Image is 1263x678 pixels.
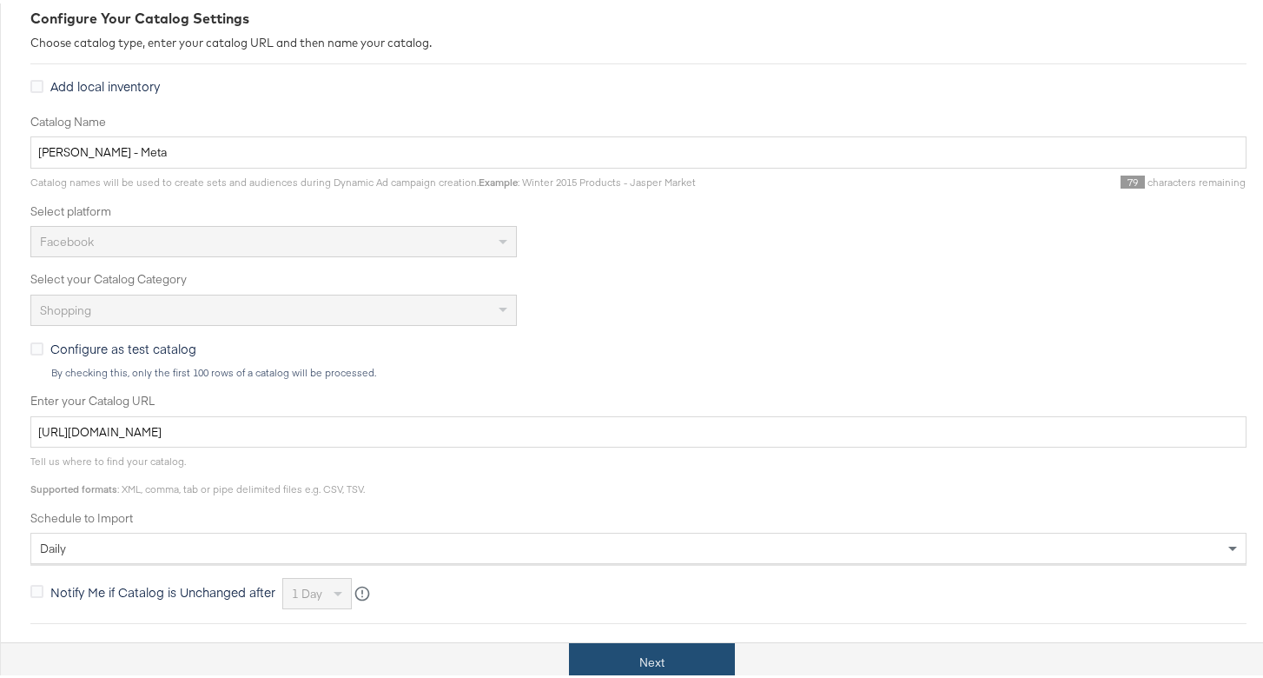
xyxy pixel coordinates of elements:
[40,230,94,246] span: Facebook
[30,110,1246,127] label: Catalog Name
[30,31,1246,48] div: Choose catalog type, enter your catalog URL and then name your catalog.
[30,200,1246,216] label: Select platform
[30,5,1246,25] div: Configure Your Catalog Settings
[696,172,1246,186] div: characters remaining
[50,363,1246,376] div: By checking this, only the first 100 rows of a catalog will be processed.
[50,74,160,91] span: Add local inventory
[30,133,1246,165] input: Name your catalog e.g. My Dynamic Product Catalog
[40,299,91,315] span: Shopping
[1121,172,1145,185] span: 79
[30,172,696,185] span: Catalog names will be used to create sets and audiences during Dynamic Ad campaign creation. : Wi...
[30,451,365,492] span: Tell us where to find your catalog. : XML, comma, tab or pipe delimited files e.g. CSV, TSV.
[50,580,275,597] span: Notify Me if Catalog is Unchanged after
[292,582,322,598] span: 1 day
[30,479,117,492] strong: Supported formats
[40,537,66,553] span: daily
[30,389,1246,406] label: Enter your Catalog URL
[30,268,1246,284] label: Select your Catalog Category
[30,507,1246,523] label: Schedule to Import
[50,336,196,354] span: Configure as test catalog
[30,413,1246,445] input: Enter Catalog URL, e.g. http://www.example.com/products.xml
[479,172,518,185] strong: Example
